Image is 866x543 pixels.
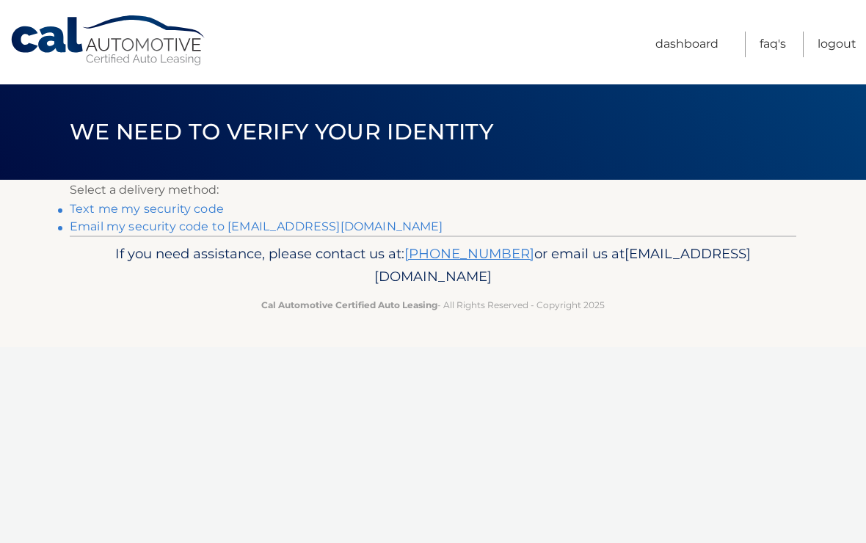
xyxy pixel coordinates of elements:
[70,118,493,145] span: We need to verify your identity
[404,245,534,262] a: [PHONE_NUMBER]
[70,180,796,200] p: Select a delivery method:
[818,32,856,57] a: Logout
[10,15,208,67] a: Cal Automotive
[655,32,718,57] a: Dashboard
[79,297,787,313] p: - All Rights Reserved - Copyright 2025
[760,32,786,57] a: FAQ's
[79,242,787,289] p: If you need assistance, please contact us at: or email us at
[261,299,437,310] strong: Cal Automotive Certified Auto Leasing
[70,219,443,233] a: Email my security code to [EMAIL_ADDRESS][DOMAIN_NAME]
[70,202,224,216] a: Text me my security code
